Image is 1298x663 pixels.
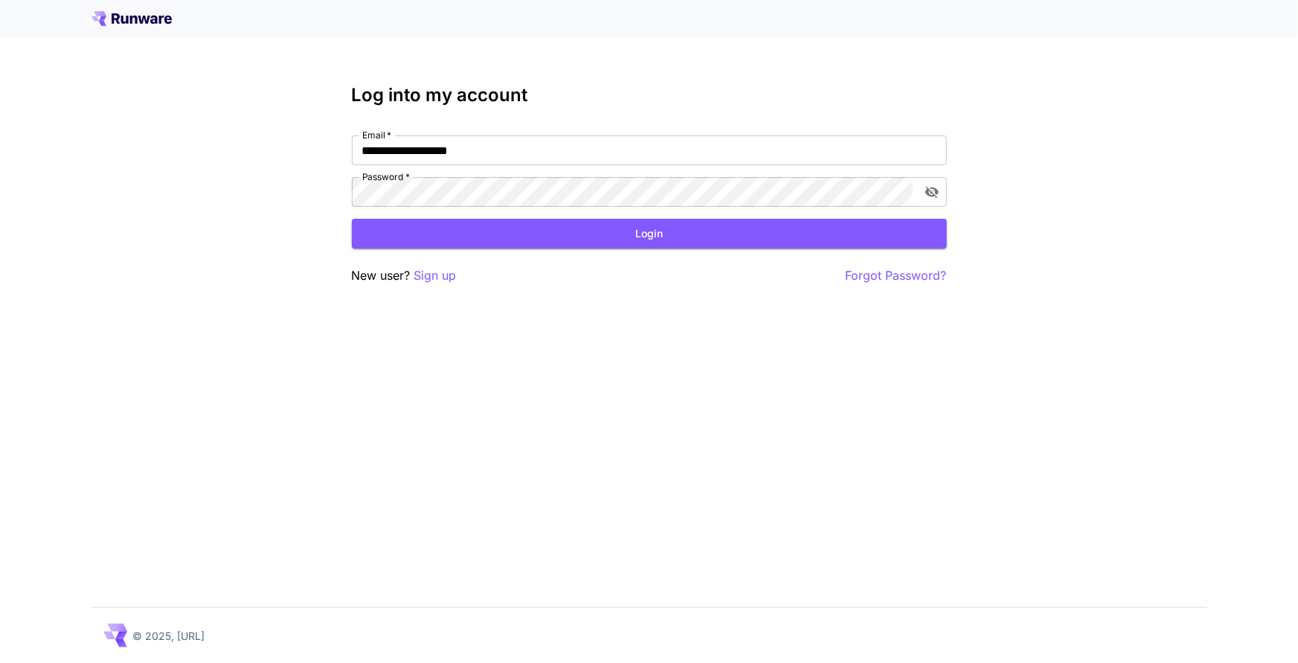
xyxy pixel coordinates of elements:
button: Forgot Password? [846,266,947,285]
button: Sign up [414,266,457,285]
label: Email [362,129,391,141]
p: New user? [352,266,457,285]
h3: Log into my account [352,85,947,106]
button: toggle password visibility [919,179,945,205]
button: Login [352,219,947,249]
label: Password [362,170,410,183]
p: © 2025, [URL] [133,628,205,644]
